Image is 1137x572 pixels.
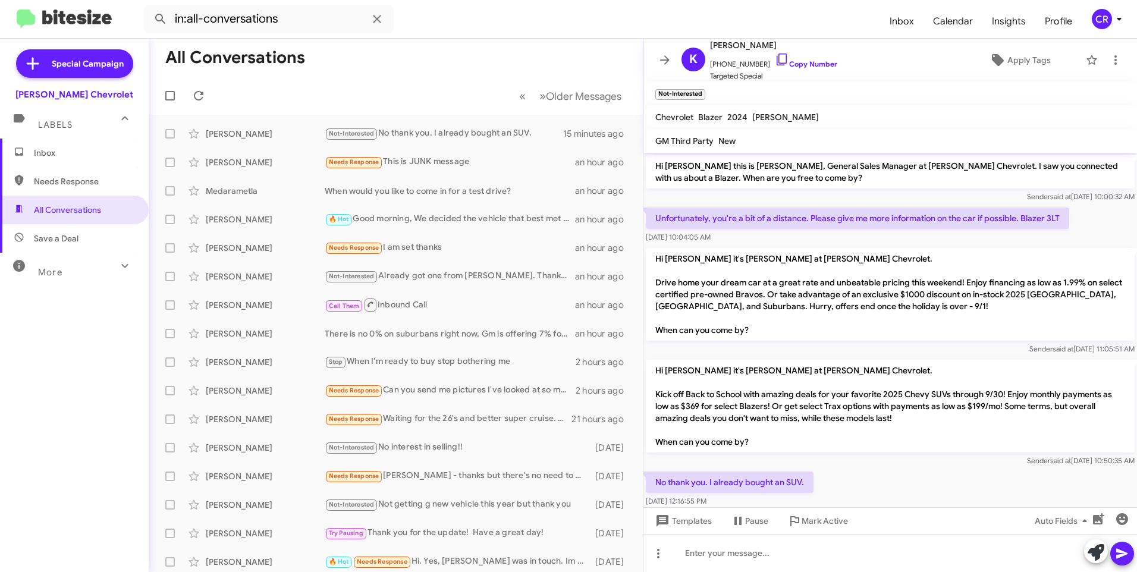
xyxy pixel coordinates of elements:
div: When I'm ready to buy stop bothering me [325,355,576,369]
span: Auto Fields [1035,510,1092,532]
div: This is JUNK message [325,155,575,169]
div: Can you send me pictures I've looked at so many trucks [325,384,576,397]
span: [DATE] 10:04:05 AM [646,232,711,241]
span: Labels [38,120,73,130]
span: K [689,50,698,69]
button: Next [532,84,629,108]
button: Pause [721,510,778,532]
div: [DATE] [590,527,633,539]
span: said at [1053,344,1073,353]
nav: Page navigation example [513,84,629,108]
span: Call Them [329,302,360,310]
p: Hi [PERSON_NAME] it's [PERSON_NAME] at [PERSON_NAME] Chevrolet. Drive home your dream car at a gr... [646,248,1135,341]
span: Stop [329,358,343,366]
span: Sender [DATE] 10:50:35 AM [1027,456,1135,465]
div: Thank you for the update! Have a great day! [325,526,590,540]
div: Not getting g new vehicle this year but thank you [325,498,590,511]
span: Apply Tags [1007,49,1051,71]
span: Needs Response [329,244,379,252]
div: 2 hours ago [576,385,633,397]
span: Inbox [34,147,135,159]
div: When would you like to come in for a test drive? [325,185,575,197]
div: [PERSON_NAME] [206,527,325,539]
span: [DATE] 12:16:55 PM [646,496,706,505]
a: Copy Number [775,59,837,68]
button: CR [1082,9,1124,29]
span: GM Third Party [655,136,714,146]
div: Medarametla [206,185,325,197]
div: [PERSON_NAME] - thanks but there's no need to text me like this. [325,469,590,483]
span: Save a Deal [34,232,78,244]
span: All Conversations [34,204,101,216]
span: Sender [DATE] 11:05:51 AM [1029,344,1135,353]
div: [PERSON_NAME] [206,213,325,225]
span: More [38,267,62,278]
div: an hour ago [575,242,633,254]
div: an hour ago [575,213,633,225]
div: [DATE] [590,470,633,482]
span: 🔥 Hot [329,558,349,565]
div: 15 minutes ago [563,128,633,140]
h1: All Conversations [165,48,305,67]
div: Already got one from [PERSON_NAME]. Thanks for reaching out [325,269,575,283]
div: [PERSON_NAME] [206,470,325,482]
span: Templates [653,510,712,532]
div: CR [1092,9,1112,29]
p: Unfortunately, you're a bit of a distance. Please give me more information on the car if possible... [646,208,1069,229]
button: Apply Tags [959,49,1080,71]
div: [DATE] [590,442,633,454]
div: [PERSON_NAME] [206,299,325,311]
span: Mark Active [802,510,848,532]
div: [PERSON_NAME] [206,356,325,368]
div: Good morning, We decided the vehicle that best met our needs & wants was not the [US_STATE]. [325,212,575,226]
div: [PERSON_NAME] [206,242,325,254]
div: [PERSON_NAME] [206,499,325,511]
div: [PERSON_NAME] [206,385,325,397]
span: Needs Response [329,158,379,166]
div: 2 hours ago [576,356,633,368]
span: Needs Response [329,415,379,423]
div: I am set thanks [325,241,575,254]
small: Not-Interested [655,89,705,100]
div: No interest in selling!! [325,441,590,454]
span: Sender [DATE] 10:00:32 AM [1027,192,1135,201]
div: [PERSON_NAME] [206,271,325,282]
div: an hour ago [575,271,633,282]
a: Inbox [880,4,924,39]
div: 21 hours ago [571,413,633,425]
div: [PERSON_NAME] [206,156,325,168]
div: [PERSON_NAME] [206,328,325,340]
a: Insights [982,4,1035,39]
span: Profile [1035,4,1082,39]
button: Templates [643,510,721,532]
span: Try Pausing [329,529,363,537]
span: Needs Response [329,386,379,394]
span: Not-Interested [329,501,375,508]
div: [PERSON_NAME] [206,128,325,140]
span: Special Campaign [52,58,124,70]
span: said at [1050,192,1071,201]
button: Mark Active [778,510,858,532]
div: [DATE] [590,499,633,511]
div: [PERSON_NAME] [206,556,325,568]
span: [PERSON_NAME] [752,112,819,122]
input: Search [144,5,394,33]
span: Needs Response [34,175,135,187]
div: Inbound Call [325,297,575,312]
span: « [519,89,526,103]
span: Needs Response [357,558,407,565]
span: New [718,136,736,146]
div: [DATE] [590,556,633,568]
span: Not-Interested [329,130,375,137]
span: Older Messages [546,90,621,103]
p: Hi [PERSON_NAME] this is [PERSON_NAME], General Sales Manager at [PERSON_NAME] Chevrolet. I saw y... [646,155,1135,188]
a: Calendar [924,4,982,39]
div: Hi. Yes, [PERSON_NAME] was in touch. Im still considering it. Can u plz remind me how much u for ... [325,555,590,568]
span: » [539,89,546,103]
p: No thank you. I already bought an SUV. [646,472,814,493]
span: 🔥 Hot [329,215,349,223]
span: Chevrolet [655,112,693,122]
